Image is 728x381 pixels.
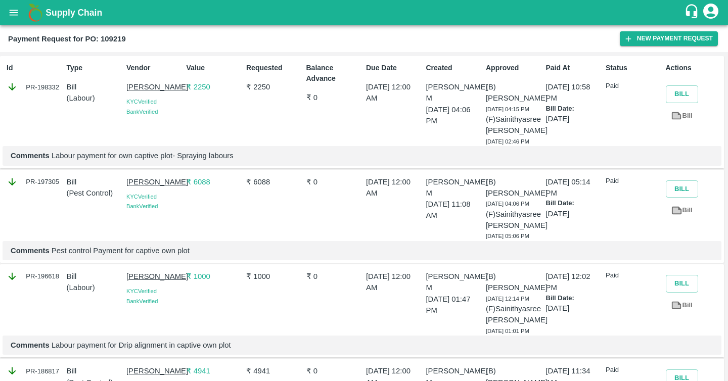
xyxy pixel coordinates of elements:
p: [DATE] 05:14 PM [546,176,602,199]
p: Paid [606,271,662,280]
p: ₹ 1000 [246,271,302,282]
p: ₹ 4941 [187,365,243,376]
a: Bill [666,107,698,125]
p: Paid [606,365,662,375]
p: ₹ 6088 [246,176,302,187]
a: Supply Chain [45,6,684,20]
b: Comments [11,152,50,160]
p: ( Labour ) [67,92,123,104]
span: Bank Verified [126,109,158,115]
p: ( Pest Control ) [67,187,123,199]
p: Bill [67,176,123,187]
p: [DATE] 11:08 AM [426,199,482,221]
span: KYC Verified [126,99,157,105]
p: ₹ 6088 [187,176,243,187]
p: Bill [67,271,123,282]
p: (F) Sainithyasree [PERSON_NAME] [486,114,542,136]
p: Actions [666,63,722,73]
span: [DATE] 04:15 PM [486,106,529,112]
p: [DATE] 01:47 PM [426,294,482,316]
span: [DATE] 04:06 PM [486,201,529,207]
p: ₹ 0 [306,92,362,103]
b: Payment Request for PO: 109219 [8,35,126,43]
p: [PERSON_NAME] M [426,81,482,104]
span: Bank Verified [126,203,158,209]
p: Status [606,63,662,73]
div: customer-support [684,4,702,22]
b: Comments [11,341,50,349]
p: ₹ 0 [306,176,362,187]
p: (B) [PERSON_NAME] [486,81,542,104]
p: [DATE] [546,113,602,124]
button: Bill [666,180,698,198]
p: [DATE] 10:58 PM [546,81,602,104]
p: Bill [67,81,123,92]
div: PR-196618 [7,271,63,282]
div: account of current user [702,2,720,23]
p: ₹ 2250 [246,81,302,92]
p: [PERSON_NAME] M [426,271,482,294]
p: Bill Date: [546,294,602,303]
p: Created [426,63,482,73]
p: ₹ 4941 [246,365,302,376]
p: [DATE] 12:02 PM [546,271,602,294]
p: Pest control Payment for captive own plot [11,245,713,256]
p: Value [187,63,243,73]
p: ₹ 0 [306,365,362,376]
p: ( Labour ) [67,282,123,293]
p: Due Date [366,63,422,73]
p: Id [7,63,63,73]
p: [DATE] 12:00 AM [366,271,422,294]
button: open drawer [2,1,25,24]
p: [DATE] 04:06 PM [426,104,482,127]
span: [DATE] 01:01 PM [486,328,529,334]
button: Bill [666,275,698,293]
a: Bill [666,297,698,314]
div: PR-186817 [7,365,63,376]
p: Approved [486,63,542,73]
p: (B) [PERSON_NAME] [486,176,542,199]
span: KYC Verified [126,194,157,200]
p: [DATE] 12:00 AM [366,176,422,199]
p: Bill [67,365,123,376]
span: [DATE] 02:46 PM [486,138,529,145]
div: PR-197305 [7,176,63,187]
p: ₹ 2250 [187,81,243,92]
img: logo [25,3,45,23]
p: Paid [606,81,662,91]
p: [DATE] [546,303,602,314]
p: [PERSON_NAME] M [426,176,482,199]
p: (B) [PERSON_NAME] [486,271,542,294]
p: (F) Sainithyasree [PERSON_NAME] [486,303,542,326]
p: Labour payment for own captive plot- Spraying labours [11,150,713,161]
p: Type [67,63,123,73]
p: [DATE] [546,208,602,219]
p: (F) Sainithyasree [PERSON_NAME] [486,209,542,231]
span: KYC Verified [126,288,157,294]
p: [DATE] 12:00 AM [366,81,422,104]
span: [DATE] 05:06 PM [486,233,529,239]
div: PR-198332 [7,81,63,92]
a: Bill [666,202,698,219]
p: [PERSON_NAME] [126,365,183,376]
p: [PERSON_NAME] [126,81,183,92]
p: ₹ 1000 [187,271,243,282]
b: Supply Chain [45,8,102,18]
p: [PERSON_NAME] [126,271,183,282]
p: Paid At [546,63,602,73]
p: ₹ 0 [306,271,362,282]
p: Balance Advance [306,63,362,84]
p: Bill Date: [546,199,602,208]
p: Vendor [126,63,183,73]
b: Comments [11,247,50,255]
button: Bill [666,85,698,103]
p: Requested [246,63,302,73]
span: [DATE] 12:14 PM [486,296,529,302]
p: Paid [606,176,662,186]
p: [PERSON_NAME] [126,176,183,187]
p: Bill Date: [546,104,602,114]
p: Labour payment for Drip alignment in captive own plot [11,340,713,351]
span: Bank Verified [126,298,158,304]
button: New Payment Request [620,31,718,46]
